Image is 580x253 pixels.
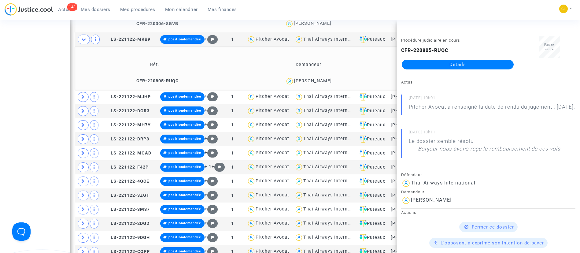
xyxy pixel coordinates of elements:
[220,203,245,217] td: 1
[411,197,452,203] div: [PERSON_NAME]
[401,190,424,194] small: Demandeur
[247,92,256,101] img: icon-user.svg
[165,7,198,12] span: Mon calendrier
[168,37,201,41] span: positiondemandée
[357,36,386,43] div: Puteaux
[256,178,289,184] div: Pitcher Avocat
[303,235,364,240] div: Thai Airways International
[401,80,413,84] small: Actus
[220,32,245,47] td: 1
[168,137,201,141] span: positiondemandée
[401,47,448,53] b: CFR-220805-RUQC
[168,165,201,169] span: positiondemandée
[294,35,303,44] img: icon-user.svg
[212,164,225,169] span: +
[294,233,303,242] img: icon-user.svg
[131,78,179,84] span: CFR-220805-RUQC
[247,191,256,200] img: icon-user.svg
[472,224,514,230] span: Fermer ce dossier
[168,221,201,225] span: positiondemandée
[120,7,155,12] span: Mes procédures
[205,164,212,169] span: + 1
[388,217,434,231] td: [PHONE_NUMBER]
[105,221,150,226] span: LS-221122-2DGD
[294,191,303,200] img: icon-user.svg
[303,37,364,42] div: Thai Airways International
[294,177,303,186] img: icon-user.svg
[256,235,289,240] div: Pitcher Avocat
[247,106,256,115] img: icon-user.svg
[360,107,367,115] img: icon-faciliter-sm.svg
[247,35,256,44] img: icon-user.svg
[233,55,385,75] td: Demandeur
[388,174,434,188] td: [PHONE_NUMBER]
[220,104,245,118] td: 1
[294,135,303,143] img: icon-user.svg
[360,178,367,185] img: icon-faciliter-sm.svg
[294,149,303,158] img: icon-user.svg
[303,164,364,169] div: Thai Airways International
[388,32,434,47] td: [PHONE_NUMBER]
[360,206,367,213] img: icon-faciliter-sm.svg
[357,150,386,157] div: Puteaux
[409,95,575,103] small: [DATE] 10h01
[256,122,289,127] div: Pitcher Avocat
[357,206,386,213] div: Puteaux
[220,217,245,231] td: 1
[303,122,364,127] div: Thai Airways International
[384,55,503,75] td: Notes
[168,207,201,211] span: positiondemandée
[357,164,386,171] div: Puteaux
[220,132,245,146] td: 1
[402,60,514,69] a: Détails
[401,178,411,188] img: icon-user.svg
[168,179,201,183] span: positiondemandée
[303,192,364,198] div: Thai Airways International
[401,38,460,43] small: Procédure judiciaire en cours
[205,206,218,211] span: +
[205,150,218,155] span: +
[105,37,150,42] span: LS-221122-MKB9
[247,135,256,143] img: icon-user.svg
[303,108,364,113] div: Thai Airways International
[105,122,151,128] span: LS-221122-MH7Y
[208,7,237,12] span: Mes finances
[357,107,386,115] div: Puteaux
[77,55,233,75] td: Réf.
[544,43,555,51] span: Pas de score
[220,118,245,132] td: 1
[388,118,434,132] td: [PHONE_NUMBER]
[357,93,386,101] div: Puteaux
[388,188,434,203] td: [PHONE_NUMBER]
[81,7,110,12] span: Mes dossiers
[205,192,218,197] span: +
[131,21,178,26] span: CFR-220306-8GVB
[168,95,201,99] span: positiondemandée
[294,78,332,84] div: [PERSON_NAME]
[360,93,367,101] img: icon-faciliter-sm.svg
[105,136,149,142] span: LS-221122-DRP8
[360,234,367,241] img: icon-faciliter-sm.svg
[360,150,367,157] img: icon-faciliter-sm.svg
[357,192,386,199] div: Puteaux
[168,109,201,113] span: positiondemandée
[168,193,201,197] span: positiondemandée
[409,137,560,156] div: Le dossier semble résolu
[160,5,203,14] a: Mon calendrier
[411,180,475,186] div: Thai Airways International
[360,136,367,143] img: icon-faciliter-sm.svg
[418,145,560,156] p: Bonjour nous avons reçu le remboursement de ces vols
[360,220,367,227] img: icon-faciliter-sm.svg
[294,163,303,172] img: icon-user.svg
[303,136,364,141] div: Thai Airways International
[409,103,575,114] p: Pitcher Avocat a renseigné la date de rendu du jugement : [DATE].
[205,108,218,113] span: +
[256,206,289,212] div: Pitcher Avocat
[360,121,367,129] img: icon-faciliter-sm.svg
[388,203,434,217] td: [PHONE_NUMBER]
[388,104,434,118] td: [PHONE_NUMBER]
[105,94,151,99] span: LS-221122-MJHP
[256,136,289,141] div: Pitcher Avocat
[247,177,256,186] img: icon-user.svg
[256,150,289,155] div: Pitcher Avocat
